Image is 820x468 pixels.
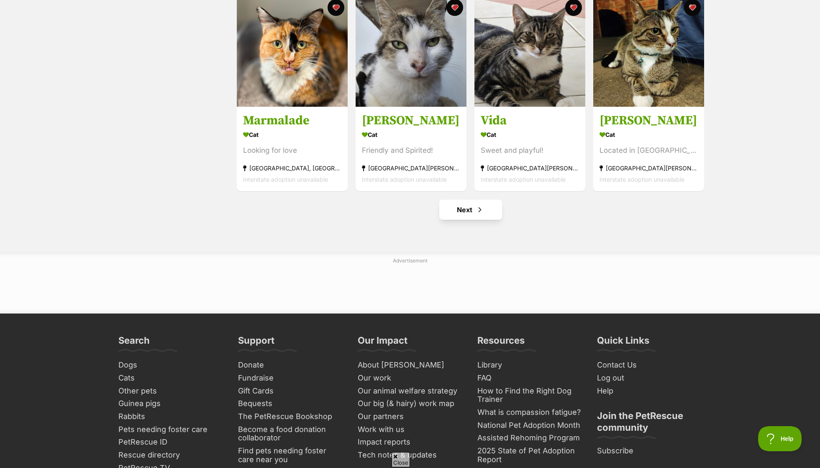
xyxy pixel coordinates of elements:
a: Donate [235,359,346,372]
iframe: Help Scout Beacon - Open [758,426,803,451]
div: Cat [243,129,341,141]
a: Contact Us [594,359,705,372]
div: Cat [600,129,698,141]
a: Impact reports [354,436,466,449]
span: Interstate adoption unavailable [243,176,328,183]
div: Friendly and Spirited! [362,145,460,156]
h3: Marmalade [243,113,341,129]
a: [PERSON_NAME] Cat Friendly and Spirited! [GEOGRAPHIC_DATA][PERSON_NAME][GEOGRAPHIC_DATA] Intersta... [356,106,466,191]
h3: Resources [477,334,525,351]
h3: Quick Links [597,334,649,351]
a: Our big (& hairy) work map [354,397,466,410]
span: Interstate adoption unavailable [362,176,447,183]
a: Assisted Rehoming Program [474,432,585,445]
a: FAQ [474,372,585,385]
a: Other pets [115,385,226,398]
h3: [PERSON_NAME] [600,113,698,129]
a: [PERSON_NAME] Cat Located in [GEOGRAPHIC_DATA] [GEOGRAPHIC_DATA][PERSON_NAME][GEOGRAPHIC_DATA] In... [593,106,704,191]
div: [GEOGRAPHIC_DATA][PERSON_NAME][GEOGRAPHIC_DATA] [362,162,460,174]
a: Our partners [354,410,466,423]
a: PetRescue ID [115,436,226,449]
a: About [PERSON_NAME] [354,359,466,372]
a: Marmalade Cat Looking for love [GEOGRAPHIC_DATA], [GEOGRAPHIC_DATA] Interstate adoption unavailab... [237,106,348,191]
div: Cat [481,129,579,141]
a: Find pets needing foster care near you [235,445,346,466]
a: Rescue directory [115,449,226,462]
h3: Join the PetRescue community [597,410,702,438]
h3: Our Impact [358,334,407,351]
a: Become a food donation collaborator [235,423,346,445]
a: Bequests [235,397,346,410]
a: Guinea pigs [115,397,226,410]
a: Log out [594,372,705,385]
span: Interstate adoption unavailable [600,176,684,183]
h3: Vida [481,113,579,129]
span: Interstate adoption unavailable [481,176,566,183]
div: Located in [GEOGRAPHIC_DATA] [600,145,698,156]
a: Cats [115,372,226,385]
a: Rabbits [115,410,226,423]
div: [GEOGRAPHIC_DATA][PERSON_NAME][GEOGRAPHIC_DATA] [600,162,698,174]
h3: [PERSON_NAME] [362,113,460,129]
h3: Support [238,334,274,351]
a: Dogs [115,359,226,372]
a: Gift Cards [235,385,346,398]
a: Work with us [354,423,466,436]
nav: Pagination [236,200,705,220]
a: Our animal welfare strategy [354,385,466,398]
div: [GEOGRAPHIC_DATA], [GEOGRAPHIC_DATA] [243,162,341,174]
a: Help [594,385,705,398]
a: 2025 State of Pet Adoption Report [474,445,585,466]
a: Next page [439,200,502,220]
div: Cat [362,129,460,141]
a: Library [474,359,585,372]
div: Sweet and playful! [481,145,579,156]
a: Pets needing foster care [115,423,226,436]
h3: Search [118,334,150,351]
div: Looking for love [243,145,341,156]
a: The PetRescue Bookshop [235,410,346,423]
a: Fundraise [235,372,346,385]
a: What is compassion fatigue? [474,406,585,419]
a: Our work [354,372,466,385]
div: [GEOGRAPHIC_DATA][PERSON_NAME][GEOGRAPHIC_DATA] [481,162,579,174]
span: Close [392,452,410,467]
a: Subscribe [594,445,705,458]
a: How to Find the Right Dog Trainer [474,385,585,406]
a: Tech notes & updates [354,449,466,462]
a: National Pet Adoption Month [474,419,585,432]
a: Vida Cat Sweet and playful! [GEOGRAPHIC_DATA][PERSON_NAME][GEOGRAPHIC_DATA] Interstate adoption u... [474,106,585,191]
